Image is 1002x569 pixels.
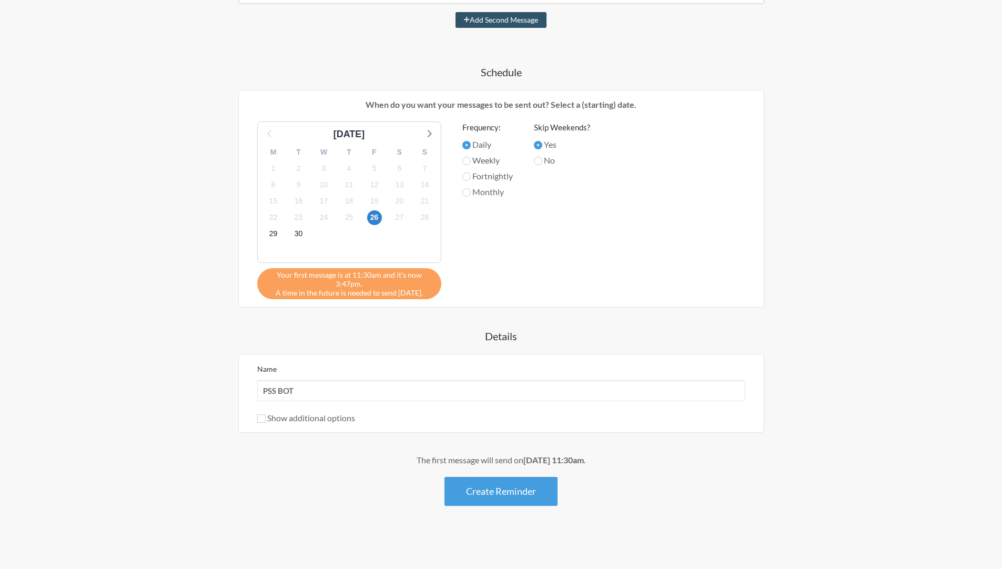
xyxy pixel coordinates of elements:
[534,138,590,151] label: Yes
[412,144,438,160] div: S
[462,157,471,165] input: Weekly
[462,172,471,181] input: Fortnightly
[266,210,281,225] span: Wednesday 22 October 2025
[196,329,806,343] h4: Details
[265,270,433,288] span: Your first message is at 11:30am and it's now 3:47pm.
[291,210,306,225] span: Thursday 23 October 2025
[462,170,513,182] label: Fortnightly
[534,157,542,165] input: No
[196,454,806,466] div: The first message will send on .
[196,65,806,79] h4: Schedule
[418,210,432,225] span: Tuesday 28 October 2025
[462,138,513,151] label: Daily
[257,413,355,423] label: Show additional options
[311,144,337,160] div: W
[337,144,362,160] div: T
[291,194,306,209] span: Thursday 16 October 2025
[367,210,382,225] span: Sunday 26 October 2025
[291,227,306,241] span: Thursday 30 October 2025
[462,188,471,197] input: Monthly
[534,154,590,167] label: No
[462,186,513,198] label: Monthly
[286,144,311,160] div: T
[257,414,266,423] input: Show additional options
[317,210,331,225] span: Friday 24 October 2025
[392,161,407,176] span: Monday 6 October 2025
[387,144,412,160] div: S
[362,144,387,160] div: F
[367,161,382,176] span: Sunday 5 October 2025
[329,127,369,141] div: [DATE]
[257,268,441,299] div: A time in the future is needed to send [DATE].
[342,194,357,209] span: Saturday 18 October 2025
[444,477,558,506] button: Create Reminder
[462,141,471,149] input: Daily
[261,144,286,160] div: M
[266,161,281,176] span: Wednesday 1 October 2025
[266,227,281,241] span: Wednesday 29 October 2025
[418,177,432,192] span: Tuesday 14 October 2025
[523,455,584,465] strong: [DATE] 11:30am
[266,194,281,209] span: Wednesday 15 October 2025
[392,177,407,192] span: Monday 13 October 2025
[342,210,357,225] span: Saturday 25 October 2025
[462,154,513,167] label: Weekly
[392,194,407,209] span: Monday 20 October 2025
[367,194,382,209] span: Sunday 19 October 2025
[317,177,331,192] span: Friday 10 October 2025
[462,121,513,134] label: Frequency:
[456,12,546,28] button: Add Second Message
[317,194,331,209] span: Friday 17 October 2025
[534,121,590,134] label: Skip Weekends?
[257,364,277,373] label: Name
[266,177,281,192] span: Wednesday 8 October 2025
[342,177,357,192] span: Saturday 11 October 2025
[392,210,407,225] span: Monday 27 October 2025
[418,194,432,209] span: Tuesday 21 October 2025
[257,380,745,401] input: We suggest a 2 to 4 word name
[342,161,357,176] span: Saturday 4 October 2025
[317,161,331,176] span: Friday 3 October 2025
[418,161,432,176] span: Tuesday 7 October 2025
[291,177,306,192] span: Thursday 9 October 2025
[534,141,542,149] input: Yes
[291,161,306,176] span: Thursday 2 October 2025
[247,98,756,111] p: When do you want your messages to be sent out? Select a (starting) date.
[367,177,382,192] span: Sunday 12 October 2025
